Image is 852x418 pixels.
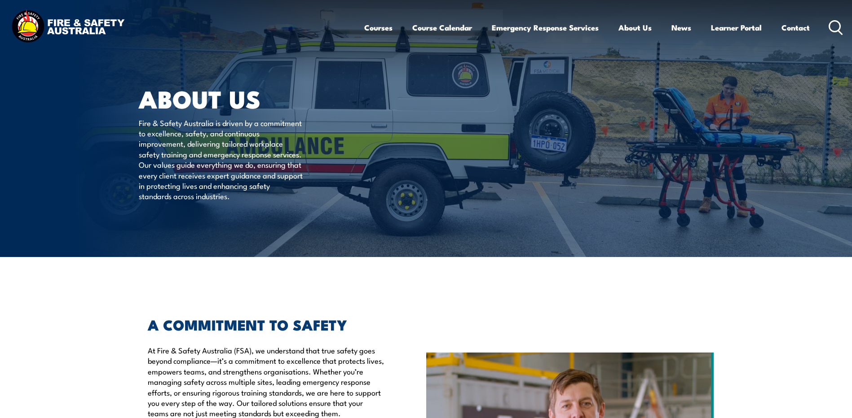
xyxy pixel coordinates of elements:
h1: About Us [139,88,361,109]
a: Course Calendar [412,16,472,39]
a: Emergency Response Services [492,16,599,39]
a: Courses [364,16,393,39]
h2: A COMMITMENT TO SAFETY [148,318,385,331]
a: News [671,16,691,39]
a: Learner Portal [711,16,762,39]
a: Contact [781,16,810,39]
a: About Us [618,16,652,39]
p: Fire & Safety Australia is driven by a commitment to excellence, safety, and continuous improveme... [139,118,303,201]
